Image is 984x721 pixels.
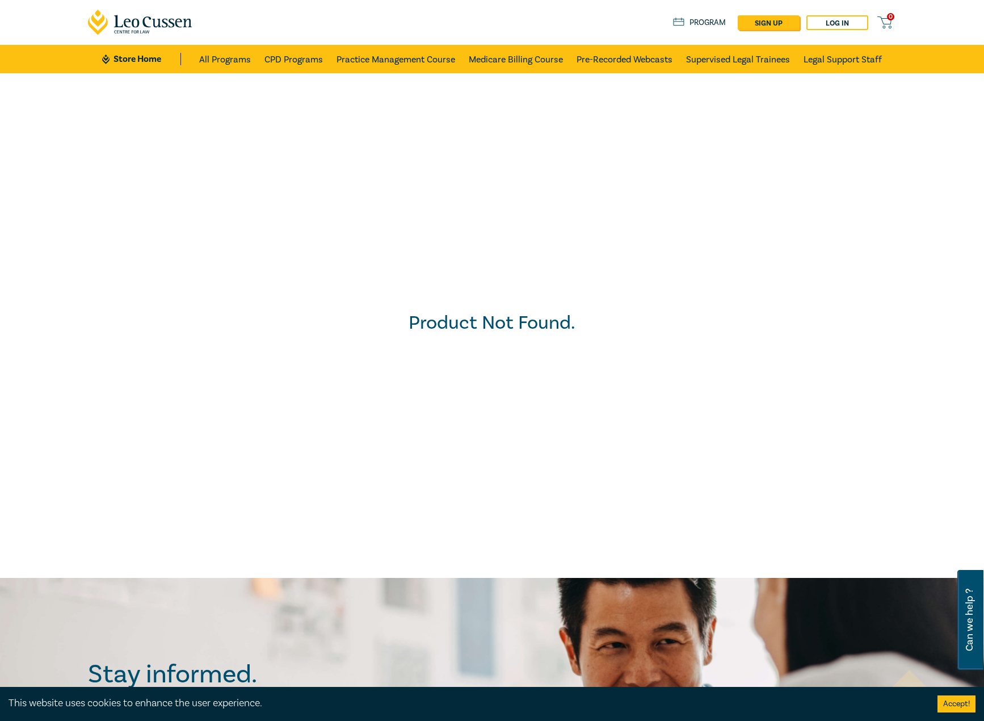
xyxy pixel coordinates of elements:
[804,45,882,73] a: Legal Support Staff
[264,45,323,73] a: CPD Programs
[469,45,563,73] a: Medicare Billing Course
[738,15,800,30] a: sign up
[199,45,251,73] a: All Programs
[102,53,181,65] a: Store Home
[806,15,868,30] a: Log in
[577,45,672,73] a: Pre-Recorded Webcasts
[9,696,920,711] div: This website uses cookies to enhance the user experience.
[686,45,790,73] a: Supervised Legal Trainees
[673,16,726,29] a: Program
[937,695,975,712] button: Accept cookies
[409,312,575,334] h2: Product Not Found.
[337,45,455,73] a: Practice Management Course
[887,13,894,20] span: 0
[964,577,975,663] span: Can we help ?
[88,660,356,689] h2: Stay informed.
